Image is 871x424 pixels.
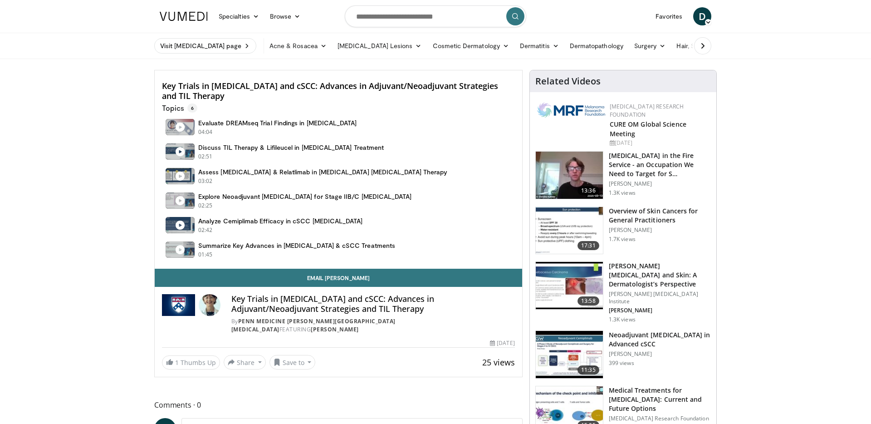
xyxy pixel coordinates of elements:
span: Comments 0 [154,399,523,411]
img: Avatar [199,294,220,316]
h4: Related Videos [535,76,601,87]
span: 6 [187,104,197,113]
img: 9d72a37f-49b2-4846-8ded-a17e76e84863.150x105_q85_crop-smart_upscale.jpg [536,152,603,199]
img: 893d8de6-5420-4d14-ad88-30c70c323aba.150x105_q85_crop-smart_upscale.jpg [536,207,603,254]
h4: Summarize Key Advances in [MEDICAL_DATA] & cSCC Treatments [198,242,395,250]
a: 13:58 [PERSON_NAME][MEDICAL_DATA] and Skin: A Dermatologist’s Perspective [PERSON_NAME] [MEDICAL_... [535,261,711,323]
img: 73553ff0-4a84-4b99-9377-6e1663cb95be.150x105_q85_crop-smart_upscale.jpg [536,262,603,309]
img: VuMedi Logo [160,12,208,21]
h4: Discuss TIL Therapy & Lifileucel in [MEDICAL_DATA] Treatment [198,143,384,152]
a: CURE OM Global Science Meeting [610,120,686,138]
p: 1.7K views [609,236,636,243]
button: Share [224,355,266,370]
a: Dermatitis [514,37,564,55]
p: 04:04 [198,128,213,136]
a: Surgery [629,37,671,55]
a: Visit [MEDICAL_DATA] page [154,38,256,54]
a: Cosmetic Dermatology [427,37,514,55]
h4: Evaluate DREAMseq Trial Findings in [MEDICAL_DATA] [198,119,357,127]
p: [MEDICAL_DATA] Research Foundation [609,415,711,422]
span: 17:31 [577,241,599,250]
a: [PERSON_NAME] [311,325,359,333]
p: [PERSON_NAME] [609,227,711,234]
p: Topics [162,104,197,113]
img: 90c6d327-3c88-4709-b982-c77f8137e024.png.150x105_q85_autocrop_double_scale_upscale_version-0.2.png [537,103,605,118]
h4: Key Trials in [MEDICAL_DATA] and cSCC: Advances in Adjuvant/Neoadjuvant Strategies and TIL Therapy [162,81,515,101]
img: c320872c-0dba-454d-a094-31ac76d93b3c.150x105_q85_crop-smart_upscale.jpg [536,331,603,378]
a: Acne & Rosacea [264,37,332,55]
a: 11:35 Neoadjuvant [MEDICAL_DATA] in Advanced cSCC [PERSON_NAME] 399 views [535,330,711,379]
h4: Assess [MEDICAL_DATA] & Relatlimab in [MEDICAL_DATA] [MEDICAL_DATA] Therapy [198,168,447,176]
a: 17:31 Overview of Skin Cancers for General Practitioners [PERSON_NAME] 1.7K views [535,207,711,255]
span: 11:35 [577,365,599,375]
div: [DATE] [490,339,514,347]
span: 13:36 [577,186,599,195]
p: [PERSON_NAME] [609,350,711,358]
p: [PERSON_NAME] [609,307,711,314]
p: 1.3K views [609,316,636,323]
p: 399 views [609,360,634,367]
h3: [MEDICAL_DATA] in the Fire Service - an Occupation We Need to Target for S… [609,151,711,178]
a: D [693,7,711,25]
a: Penn Medicine [PERSON_NAME][GEOGRAPHIC_DATA][MEDICAL_DATA] [231,317,396,333]
a: [MEDICAL_DATA] Lesions [332,37,427,55]
h3: Overview of Skin Cancers for General Practitioners [609,207,711,225]
a: Favorites [650,7,688,25]
input: Search topics, interventions [345,5,526,27]
p: 03:02 [198,177,213,185]
a: Dermatopathology [564,37,629,55]
p: 02:25 [198,202,213,210]
a: [MEDICAL_DATA] Research Foundation [610,103,684,118]
span: 25 views [482,357,515,368]
h3: Neoadjuvant [MEDICAL_DATA] in Advanced cSCC [609,330,711,349]
div: By FEATURING [231,317,515,334]
a: Browse [264,7,306,25]
a: Specialties [213,7,264,25]
h4: Key Trials in [MEDICAL_DATA] and cSCC: Advances in Adjuvant/Neoadjuvant Strategies and TIL Therapy [231,294,515,314]
button: Save to [269,355,316,370]
a: Email [PERSON_NAME] [155,269,522,287]
h4: Analyze Cemiplimab Efficacy in cSCC [MEDICAL_DATA] [198,217,363,225]
a: Hair, Scalp, & Nails [671,37,744,55]
span: 13:58 [577,296,599,306]
h4: Explore Neoadjuvant [MEDICAL_DATA] for Stage IIB/C [MEDICAL_DATA] [198,192,412,201]
p: 02:42 [198,226,213,234]
p: 01:45 [198,251,213,259]
p: 02:51 [198,153,213,161]
span: 1 [175,358,179,367]
p: 1.3K views [609,189,636,197]
img: Penn Medicine Abramson Cancer Center [162,294,195,316]
p: [PERSON_NAME] [MEDICAL_DATA] Institute [609,291,711,305]
a: 13:36 [MEDICAL_DATA] in the Fire Service - an Occupation We Need to Target for S… [PERSON_NAME] 1... [535,151,711,199]
a: 1 Thumbs Up [162,355,220,370]
p: [PERSON_NAME] [609,180,711,187]
div: [DATE] [610,139,709,147]
h3: [PERSON_NAME][MEDICAL_DATA] and Skin: A Dermatologist’s Perspective [609,261,711,289]
h3: Medical Treatments for [MEDICAL_DATA]: Current and Future Options [609,386,711,413]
